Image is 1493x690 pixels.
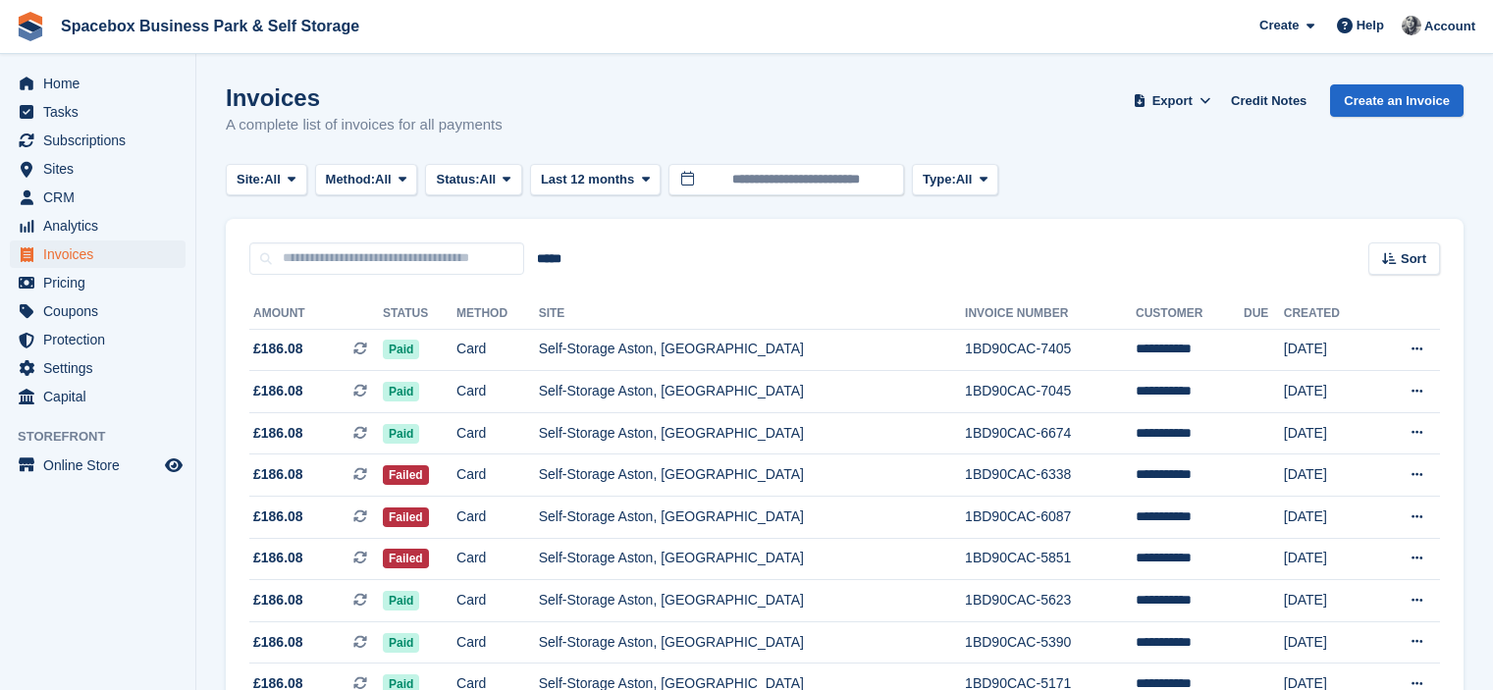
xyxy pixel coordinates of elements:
td: [DATE] [1284,329,1374,371]
span: £186.08 [253,339,303,359]
span: All [956,170,973,189]
a: menu [10,297,186,325]
span: £186.08 [253,548,303,568]
td: Self-Storage Aston, [GEOGRAPHIC_DATA] [539,329,965,371]
td: 1BD90CAC-7045 [965,371,1136,413]
button: Last 12 months [530,164,661,196]
td: [DATE] [1284,580,1374,622]
span: Settings [43,354,161,382]
span: Capital [43,383,161,410]
td: Card [456,497,539,539]
img: stora-icon-8386f47178a22dfd0bd8f6a31ec36ba5ce8667c1dd55bd0f319d3a0aa187defe.svg [16,12,45,41]
td: [DATE] [1284,454,1374,497]
td: Self-Storage Aston, [GEOGRAPHIC_DATA] [539,371,965,413]
a: menu [10,326,186,353]
span: Paid [383,382,419,401]
td: Card [456,621,539,663]
span: £186.08 [253,506,303,527]
span: Failed [383,465,429,485]
td: Card [456,412,539,454]
span: £186.08 [253,423,303,444]
span: £186.08 [253,381,303,401]
span: Sites [43,155,161,183]
span: Sort [1401,249,1426,269]
td: [DATE] [1284,538,1374,580]
th: Site [539,298,965,330]
span: Export [1152,91,1193,111]
a: Preview store [162,453,186,477]
span: Online Store [43,451,161,479]
a: Credit Notes [1223,84,1314,117]
td: Card [456,454,539,497]
a: menu [10,451,186,479]
th: Amount [249,298,383,330]
a: menu [10,70,186,97]
a: menu [10,240,186,268]
a: menu [10,212,186,239]
th: Method [456,298,539,330]
button: Status: All [425,164,521,196]
td: 1BD90CAC-7405 [965,329,1136,371]
span: Method: [326,170,376,189]
td: Card [456,329,539,371]
span: Invoices [43,240,161,268]
span: All [480,170,497,189]
button: Site: All [226,164,307,196]
td: Self-Storage Aston, [GEOGRAPHIC_DATA] [539,497,965,539]
a: menu [10,127,186,154]
p: A complete list of invoices for all payments [226,114,503,136]
span: £186.08 [253,632,303,653]
span: Subscriptions [43,127,161,154]
a: menu [10,98,186,126]
span: Create [1259,16,1299,35]
td: Self-Storage Aston, [GEOGRAPHIC_DATA] [539,454,965,497]
span: Paid [383,340,419,359]
span: Protection [43,326,161,353]
td: [DATE] [1284,412,1374,454]
th: Due [1244,298,1284,330]
th: Customer [1136,298,1244,330]
button: Type: All [912,164,998,196]
a: menu [10,155,186,183]
a: menu [10,383,186,410]
a: menu [10,184,186,211]
a: Create an Invoice [1330,84,1464,117]
td: 1BD90CAC-5390 [965,621,1136,663]
span: Tasks [43,98,161,126]
span: £186.08 [253,590,303,610]
span: Site: [237,170,264,189]
td: 1BD90CAC-6674 [965,412,1136,454]
span: Storefront [18,427,195,447]
td: Self-Storage Aston, [GEOGRAPHIC_DATA] [539,580,965,622]
span: Status: [436,170,479,189]
span: Paid [383,633,419,653]
th: Status [383,298,456,330]
td: 1BD90CAC-6087 [965,497,1136,539]
td: Card [456,371,539,413]
span: Failed [383,549,429,568]
a: menu [10,269,186,296]
span: Paid [383,591,419,610]
span: Help [1357,16,1384,35]
a: menu [10,354,186,382]
h1: Invoices [226,84,503,111]
img: SUDIPTA VIRMANI [1402,16,1421,35]
span: Failed [383,507,429,527]
td: 1BD90CAC-6338 [965,454,1136,497]
td: 1BD90CAC-5623 [965,580,1136,622]
td: Card [456,580,539,622]
span: Last 12 months [541,170,634,189]
span: Analytics [43,212,161,239]
span: Pricing [43,269,161,296]
span: Home [43,70,161,97]
td: Self-Storage Aston, [GEOGRAPHIC_DATA] [539,621,965,663]
span: Type: [923,170,956,189]
td: Self-Storage Aston, [GEOGRAPHIC_DATA] [539,538,965,580]
span: Coupons [43,297,161,325]
td: [DATE] [1284,621,1374,663]
td: [DATE] [1284,371,1374,413]
td: [DATE] [1284,497,1374,539]
span: All [264,170,281,189]
span: £186.08 [253,464,303,485]
th: Invoice Number [965,298,1136,330]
